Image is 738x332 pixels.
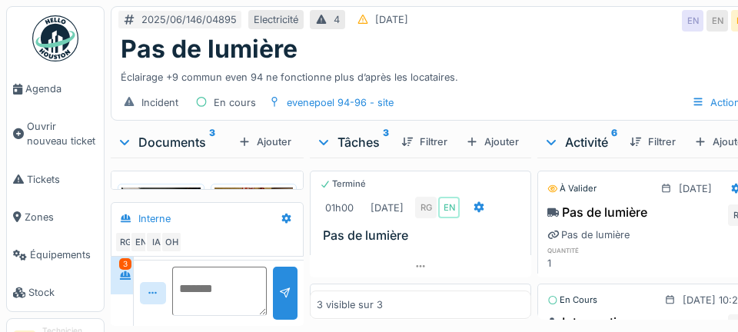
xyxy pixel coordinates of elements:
[145,231,167,253] div: IA
[547,313,632,331] div: Intervention
[547,294,597,307] div: En cours
[287,95,394,110] div: evenepoel 94-96 - site
[415,197,437,218] div: RG
[115,231,136,253] div: RG
[623,131,682,152] div: Filtrer
[25,81,98,96] span: Agenda
[209,133,215,151] sup: 3
[375,12,408,27] div: [DATE]
[130,231,151,253] div: EN
[460,131,525,152] div: Ajouter
[7,274,104,311] a: Stock
[547,245,611,255] h6: quantité
[383,133,389,151] sup: 3
[32,15,78,61] img: Badge_color-CXgf-gQk.svg
[547,182,597,195] div: À valider
[141,12,237,27] div: 2025/06/146/04895
[7,236,104,274] a: Équipements
[119,258,131,270] div: 3
[371,201,404,215] div: [DATE]
[7,161,104,198] a: Tickets
[7,70,104,108] a: Agenda
[317,298,383,313] div: 3 visible sur 3
[316,133,389,151] div: Tâches
[325,201,354,215] div: 01h00
[28,285,98,300] span: Stock
[138,211,171,226] div: Interne
[320,178,366,191] div: Terminé
[395,131,454,152] div: Filtrer
[25,210,98,224] span: Zones
[547,227,630,242] div: Pas de lumière
[27,119,98,148] span: Ouvrir nouveau ticket
[161,231,182,253] div: OH
[547,203,647,221] div: Pas de lumière
[141,95,178,110] div: Incident
[706,10,728,32] div: EN
[611,133,617,151] sup: 6
[214,188,294,293] img: b5smsfo7xxpap37wsjdgzwlhn00u
[323,228,524,243] h3: Pas de lumière
[547,256,611,271] div: 1
[334,12,340,27] div: 4
[121,35,298,64] h1: Pas de lumière
[682,10,703,32] div: EN
[121,188,201,293] img: rm97ty89qw2wz7ewfy9xwaltw9t2
[7,108,104,160] a: Ouvrir nouveau ticket
[254,12,298,27] div: Electricité
[27,172,98,187] span: Tickets
[544,133,617,151] div: Activité
[30,247,98,262] span: Équipements
[117,133,232,151] div: Documents
[214,95,256,110] div: En cours
[232,131,298,152] div: Ajouter
[7,198,104,236] a: Zones
[679,181,712,196] div: [DATE]
[438,197,460,218] div: EN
